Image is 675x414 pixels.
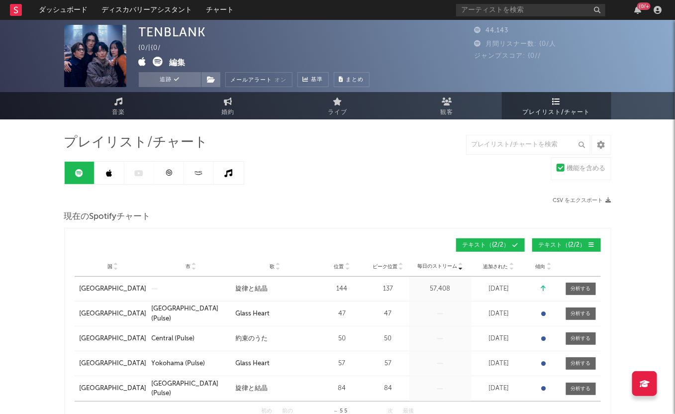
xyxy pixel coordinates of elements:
[370,384,407,394] div: 84
[152,334,195,344] div: Central (Pulse)
[474,384,524,394] div: [DATE]
[328,106,347,118] span: ライブ
[441,106,454,118] span: 観客
[152,359,231,369] a: Yokohama (Pulse)
[297,72,329,87] a: 基準
[475,53,541,59] span: ジャンプスコア: {0//
[474,359,524,369] div: [DATE]
[80,334,147,344] a: [GEOGRAPHIC_DATA]
[412,284,469,294] div: 57,408
[80,309,147,319] a: [GEOGRAPHIC_DATA]
[553,198,611,204] button: CSV をエクスポート
[539,242,586,248] span: テキスト （{2/2）
[463,242,510,248] span: テキスト （{2/2）
[634,6,641,14] button: {0/+
[236,284,315,294] a: 旋律と結晶
[456,238,525,252] button: テキスト（{2/2）
[403,409,414,414] button: 最後
[456,4,605,16] input: アーティストを検索
[392,92,502,119] a: 観客
[370,359,407,369] div: 57
[346,77,364,83] span: まとめ
[225,72,292,87] button: メールアラートオン
[387,409,393,414] button: 次
[475,27,509,34] span: 44,143
[236,359,270,369] div: Glass Heart
[80,384,147,394] a: [GEOGRAPHIC_DATA]
[236,384,268,394] div: 旋律と結晶
[139,42,173,54] div: {0/ | {0/
[567,163,606,175] div: 機能を含める
[320,334,365,344] div: 50
[466,135,590,155] input: プレイリスト/チャートを検索
[152,359,205,369] div: Yokohama (Pulse)
[64,92,174,119] a: 音楽
[107,264,112,270] span: 国
[373,264,397,270] span: ピーク位置
[334,409,338,414] span: ～
[80,284,147,294] a: [GEOGRAPHIC_DATA]
[222,106,235,118] span: 婚約
[320,309,365,319] div: 47
[311,74,323,86] span: 基準
[483,264,508,270] span: 追加された
[334,264,344,270] span: 位置
[270,264,275,270] span: 歌
[532,238,601,252] button: テキスト（{2/2）
[174,92,283,119] a: 婚約
[320,384,365,394] div: 84
[139,72,201,87] button: 追跡
[320,284,365,294] div: 144
[320,359,365,369] div: 57
[523,106,590,118] span: プレイリスト/チャート
[370,284,407,294] div: 137
[261,409,272,414] button: 初め
[236,359,315,369] a: Glass Heart
[370,309,407,319] div: 47
[370,334,407,344] div: 50
[139,25,206,39] div: TENBLANK
[536,264,546,270] span: 傾向
[236,334,315,344] a: 約束のうた
[282,409,293,414] button: 前の
[80,359,147,369] a: [GEOGRAPHIC_DATA]
[152,334,231,344] a: Central (Pulse)
[186,264,191,270] span: 市
[236,334,268,344] div: 約束のうた
[236,284,268,294] div: 旋律と結晶
[417,263,457,270] span: 毎日のストリーム
[637,2,651,10] div: {0/+
[474,334,524,344] div: [DATE]
[334,72,370,87] button: まとめ
[64,211,151,223] span: 現在のSpotifyチャート
[152,379,231,399] a: [GEOGRAPHIC_DATA] (Pulse)
[152,304,231,323] a: [GEOGRAPHIC_DATA] (Pulse)
[474,284,524,294] div: [DATE]
[64,137,208,149] span: プレイリスト/チャート
[236,309,315,319] a: Glass Heart
[502,92,611,119] a: プレイリスト/チャート
[112,106,125,118] span: 音楽
[170,57,186,69] button: 編集
[236,309,270,319] div: Glass Heart
[474,309,524,319] div: [DATE]
[275,78,287,83] em: オン
[475,41,557,47] span: 月間リスナー数: {0/人
[236,384,315,394] a: 旋律と結晶
[283,92,392,119] a: ライブ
